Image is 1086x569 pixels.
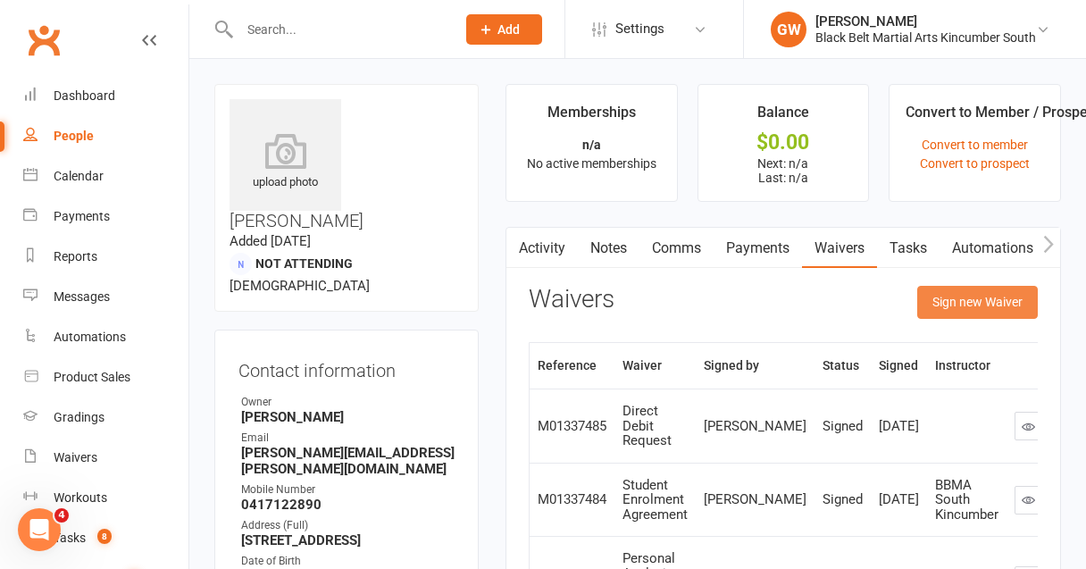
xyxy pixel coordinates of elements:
span: Not Attending [255,256,353,271]
div: Address (Full) [241,517,455,534]
strong: [PERSON_NAME][EMAIL_ADDRESS][PERSON_NAME][DOMAIN_NAME] [241,445,455,477]
button: Sign new Waiver [917,286,1038,318]
div: $0.00 [714,133,853,152]
a: Automations [23,317,188,357]
span: Settings [615,9,664,49]
span: 8 [97,529,112,544]
div: Gradings [54,410,104,424]
div: Email [241,430,455,447]
a: Payments [714,228,802,269]
div: Owner [241,394,455,411]
a: People [23,116,188,156]
a: Dashboard [23,76,188,116]
div: Automations [54,330,126,344]
p: Next: n/a Last: n/a [714,156,853,185]
div: [PERSON_NAME] [704,492,806,507]
a: Waivers [802,228,877,269]
div: People [54,129,94,143]
a: Convert to member [922,138,1028,152]
div: GW [771,12,806,47]
a: Reports [23,237,188,277]
th: Signed by [696,343,814,389]
strong: [PERSON_NAME] [241,409,455,425]
div: Balance [757,101,809,133]
div: Black Belt Martial Arts Kincumber South [815,29,1036,46]
a: Clubworx [21,18,66,63]
a: Convert to prospect [920,156,1030,171]
div: [PERSON_NAME] [704,419,806,434]
strong: n/a [582,138,601,152]
a: Automations [940,228,1046,269]
div: [DATE] [879,419,919,434]
div: Messages [54,289,110,304]
div: Product Sales [54,370,130,384]
span: [DEMOGRAPHIC_DATA] [230,278,370,294]
th: Waiver [614,343,696,389]
h3: Contact information [238,354,455,381]
a: Tasks [877,228,940,269]
a: Payments [23,197,188,237]
div: Signed [823,419,863,434]
time: Added [DATE] [230,233,311,249]
h3: [PERSON_NAME] [230,99,464,230]
a: Comms [639,228,714,269]
th: Reference [530,343,614,389]
strong: 0417122890 [241,497,455,513]
a: Waivers [23,438,188,478]
a: Calendar [23,156,188,197]
div: M01337485 [538,419,606,434]
strong: [STREET_ADDRESS] [241,532,455,548]
div: Dashboard [54,88,115,103]
div: upload photo [230,133,341,192]
div: M01337484 [538,492,606,507]
h3: Waivers [529,286,614,314]
div: Reports [54,249,97,264]
div: Calendar [54,169,104,183]
div: Direct Debit Request [622,404,688,448]
button: Add [466,14,542,45]
div: Payments [54,209,110,223]
div: Tasks [54,531,86,545]
th: Signed [871,343,927,389]
div: Student Enrolment Agreement [622,478,688,523]
div: BBMA South Kincumber [935,478,998,523]
a: Notes [578,228,639,269]
a: Activity [506,228,578,269]
span: No active memberships [527,156,656,171]
input: Search... [234,17,443,42]
a: Gradings [23,397,188,438]
div: Workouts [54,490,107,505]
span: 4 [54,508,69,523]
a: Tasks 8 [23,518,188,558]
th: Status [814,343,871,389]
iframe: Intercom live chat [18,508,61,551]
div: [DATE] [879,492,919,507]
span: Add [497,22,520,37]
div: Waivers [54,450,97,464]
div: Mobile Number [241,481,455,498]
div: Signed [823,492,863,507]
div: Memberships [547,101,636,133]
a: Product Sales [23,357,188,397]
th: Instructor [927,343,1007,389]
a: Messages [23,277,188,317]
a: Workouts [23,478,188,518]
div: [PERSON_NAME] [815,13,1036,29]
